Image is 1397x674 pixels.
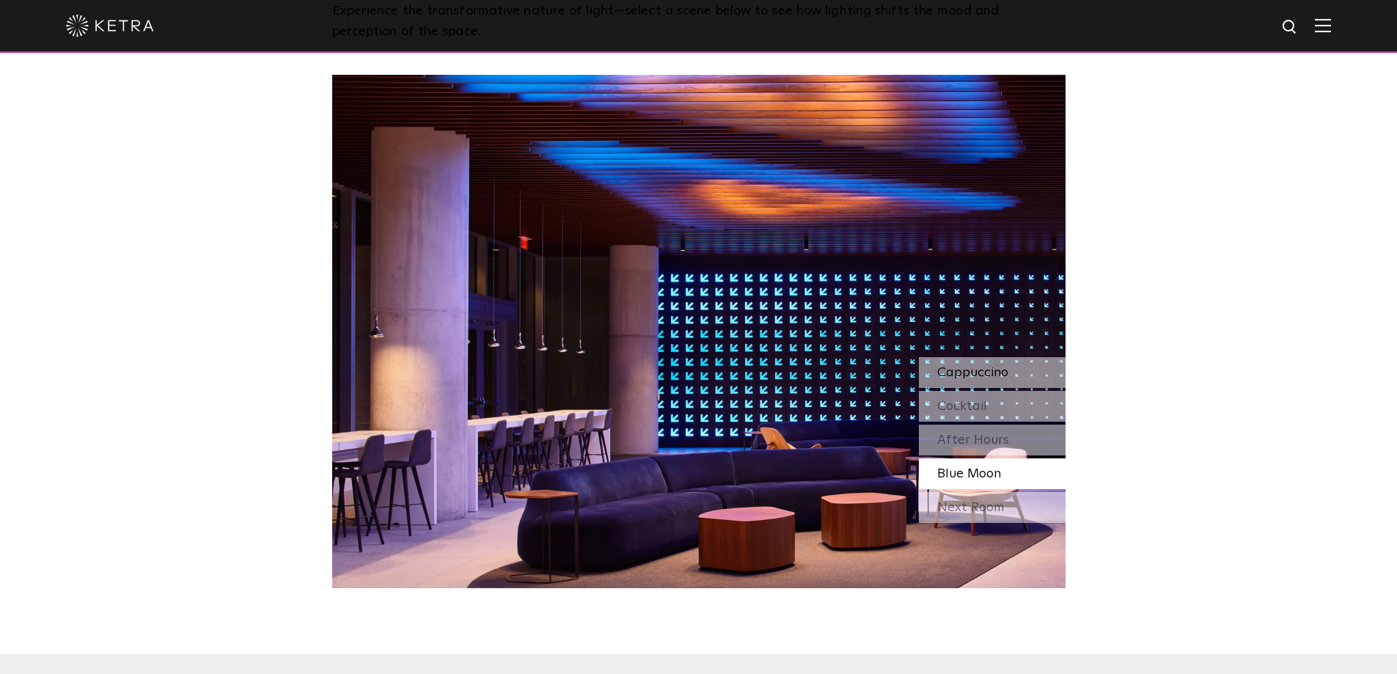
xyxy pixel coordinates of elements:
span: Cappuccino [937,366,1008,379]
span: Blue Moon [937,467,1001,480]
img: SS_SXSW_Desktop_Blue [332,75,1066,588]
img: Hamburger%20Nav.svg [1315,18,1331,32]
img: ketra-logo-2019-white [66,15,154,37]
img: search icon [1281,18,1299,37]
div: Next Room [919,492,1066,523]
span: After Hours [937,433,1009,447]
span: Cocktail [937,400,987,413]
